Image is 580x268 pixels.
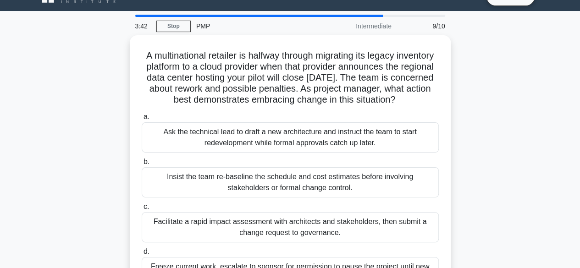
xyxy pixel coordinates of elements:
[141,50,440,106] h5: A multinational retailer is halfway through migrating its legacy inventory platform to a cloud pr...
[144,158,149,165] span: b.
[144,113,149,120] span: a.
[142,212,439,242] div: Facilitate a rapid impact assessment with architects and stakeholders, then submit a change reque...
[397,17,451,35] div: 9/10
[142,122,439,153] div: Ask the technical lead to draft a new architecture and instruct the team to start redevelopment w...
[130,17,156,35] div: 3:42
[142,167,439,197] div: Insist the team re-baseline the schedule and cost estimates before involving stakeholders or form...
[144,247,149,255] span: d.
[156,21,191,32] a: Stop
[317,17,397,35] div: Intermediate
[144,202,149,210] span: c.
[191,17,317,35] div: PMP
